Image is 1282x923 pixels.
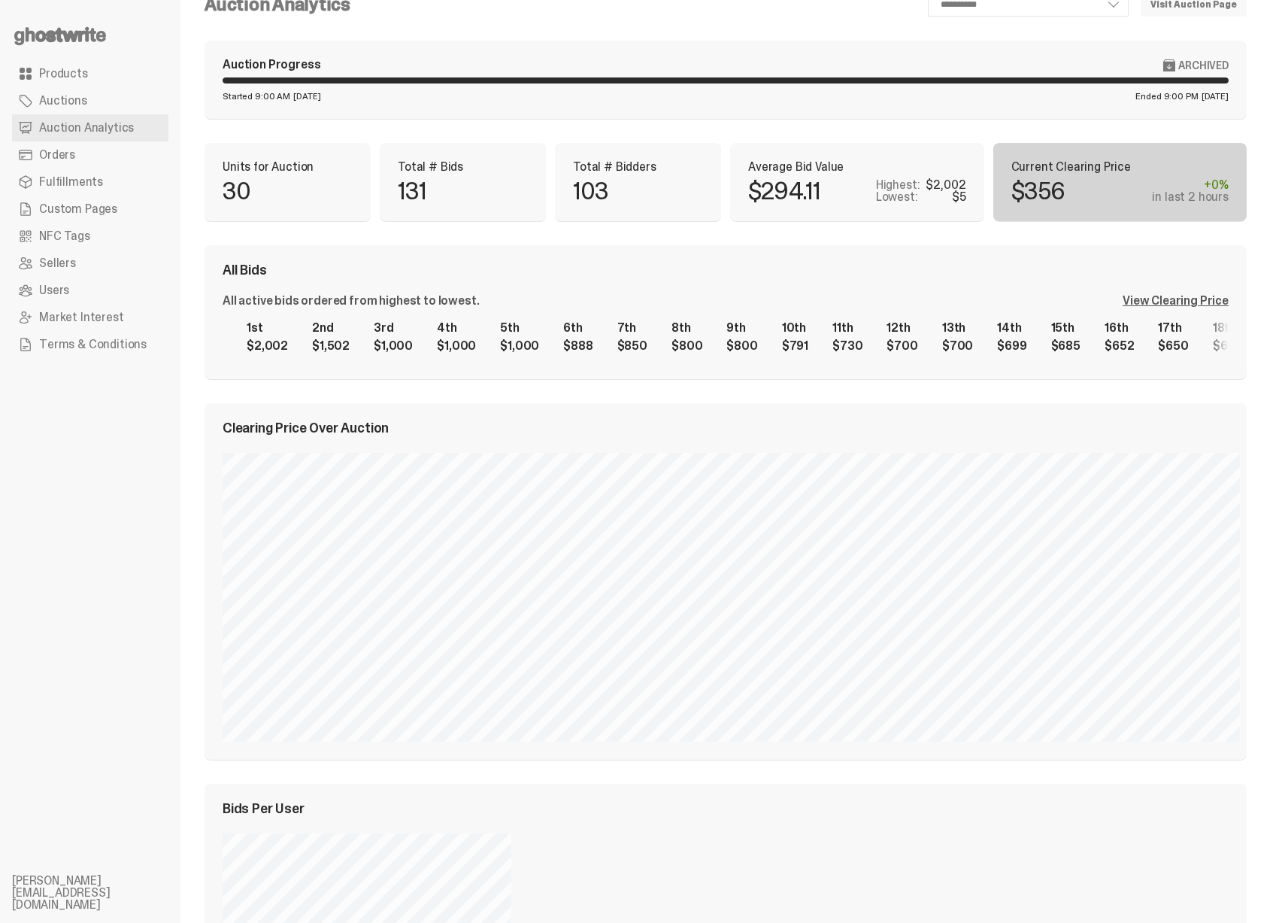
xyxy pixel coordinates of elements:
a: Fulfillments [12,169,168,196]
div: 18th [1213,322,1243,334]
p: Average Bid Value [748,161,966,173]
a: Terms & Conditions [12,331,168,358]
div: $700 [886,340,917,352]
p: Current Clearing Price [1011,161,1229,173]
div: $700 [942,340,973,352]
div: 6th [563,322,593,334]
div: 1st [247,322,288,334]
div: 9th [726,322,757,334]
div: View Clearing Price [1123,295,1229,307]
div: $5 [952,191,966,203]
p: 30 [223,179,250,203]
div: 16th [1105,322,1134,334]
div: $650 [1213,340,1243,352]
div: 12th [886,322,917,334]
div: Auction Progress [223,59,320,71]
div: 7th [617,322,647,334]
a: Orders [12,141,168,169]
span: Products [39,68,88,80]
div: $730 [832,340,862,352]
div: +0% [1152,179,1229,191]
a: Products [12,60,168,87]
span: Market Interest [39,311,124,323]
div: 2nd [312,322,350,334]
div: 13th [942,322,973,334]
div: $1,000 [500,340,539,352]
span: [DATE] [293,92,320,101]
div: All Bids [223,263,1229,277]
div: $1,000 [437,340,476,352]
div: in last 2 hours [1152,191,1229,203]
div: $2,002 [247,340,288,352]
p: Highest: [876,179,920,191]
p: Total # Bids [398,161,528,173]
div: 14th [997,322,1026,334]
p: 103 [573,179,609,203]
div: $800 [671,340,702,352]
a: NFC Tags [12,223,168,250]
span: Auctions [39,95,87,107]
span: NFC Tags [39,230,90,242]
a: Market Interest [12,304,168,331]
div: $800 [726,340,757,352]
p: Total # Bidders [573,161,703,173]
span: [DATE] [1202,92,1229,101]
p: Units for Auction [223,161,353,173]
span: Ended 9:00 PM [1135,92,1198,101]
a: Custom Pages [12,196,168,223]
div: $685 [1051,340,1080,352]
div: $1,000 [374,340,413,352]
div: 11th [832,322,862,334]
div: $652 [1105,340,1134,352]
div: 15th [1051,322,1080,334]
span: Archived [1178,59,1229,71]
span: Terms & Conditions [39,339,147,351]
span: Auction Analytics [39,122,134,134]
div: 10th [782,322,808,334]
a: Sellers [12,250,168,277]
span: Orders [39,149,75,161]
p: $294.11 [748,179,820,203]
span: Users [39,284,69,296]
a: Auction Analytics [12,114,168,141]
a: Auctions [12,87,168,114]
p: 131 [398,179,427,203]
p: Lowest: [876,191,918,203]
div: 5th [500,322,539,334]
div: Bids Per User [223,802,1229,815]
div: $1,502 [312,340,350,352]
span: Custom Pages [39,203,117,215]
p: $356 [1011,179,1065,203]
a: Users [12,277,168,304]
div: All active bids ordered from highest to lowest. [223,295,479,307]
div: 4th [437,322,476,334]
span: Fulfillments [39,176,103,188]
div: 3rd [374,322,413,334]
div: $791 [782,340,808,352]
div: $888 [563,340,593,352]
span: Sellers [39,257,76,269]
div: $850 [617,340,647,352]
div: $650 [1158,340,1188,352]
div: $699 [997,340,1026,352]
li: [PERSON_NAME][EMAIL_ADDRESS][DOMAIN_NAME] [12,875,192,911]
div: 17th [1158,322,1188,334]
div: Clearing Price Over Auction [223,421,1229,435]
div: $2,002 [926,179,965,191]
span: Started 9:00 AM [223,92,290,101]
div: 8th [671,322,702,334]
